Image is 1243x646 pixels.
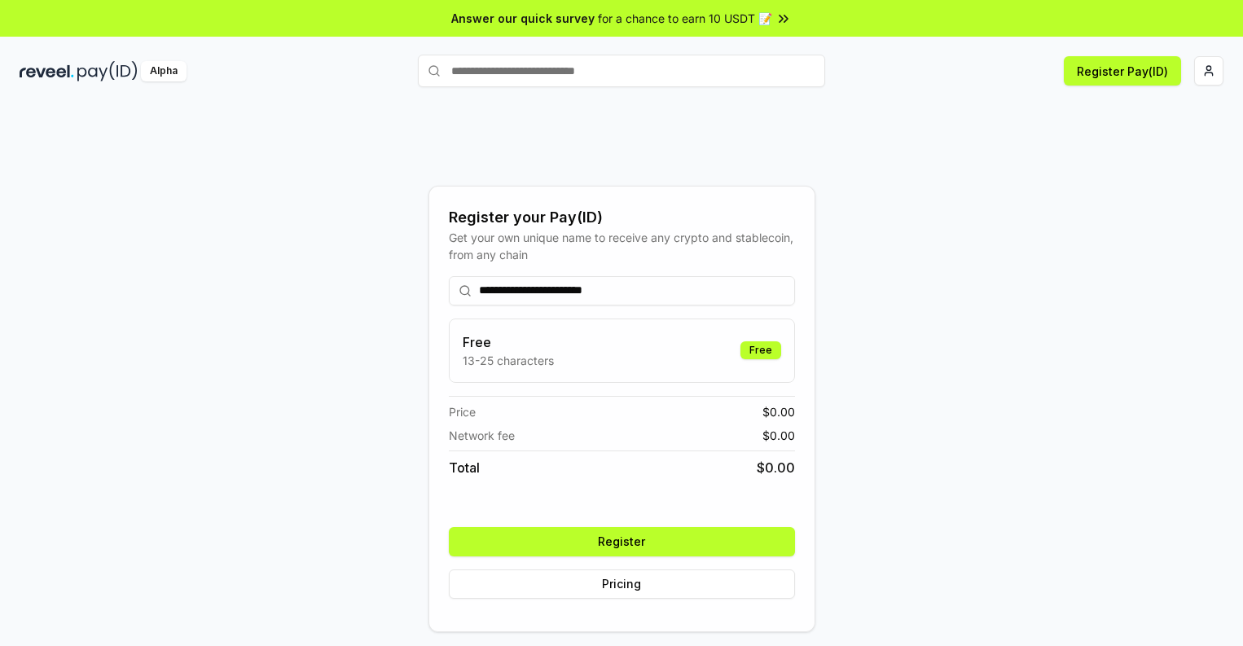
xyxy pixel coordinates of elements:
[463,352,554,369] p: 13-25 characters
[762,403,795,420] span: $ 0.00
[740,341,781,359] div: Free
[451,10,595,27] span: Answer our quick survey
[757,458,795,477] span: $ 0.00
[449,403,476,420] span: Price
[77,61,138,81] img: pay_id
[141,61,187,81] div: Alpha
[449,229,795,263] div: Get your own unique name to receive any crypto and stablecoin, from any chain
[463,332,554,352] h3: Free
[20,61,74,81] img: reveel_dark
[449,427,515,444] span: Network fee
[762,427,795,444] span: $ 0.00
[1064,56,1181,86] button: Register Pay(ID)
[449,569,795,599] button: Pricing
[598,10,772,27] span: for a chance to earn 10 USDT 📝
[449,527,795,556] button: Register
[449,206,795,229] div: Register your Pay(ID)
[449,458,480,477] span: Total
